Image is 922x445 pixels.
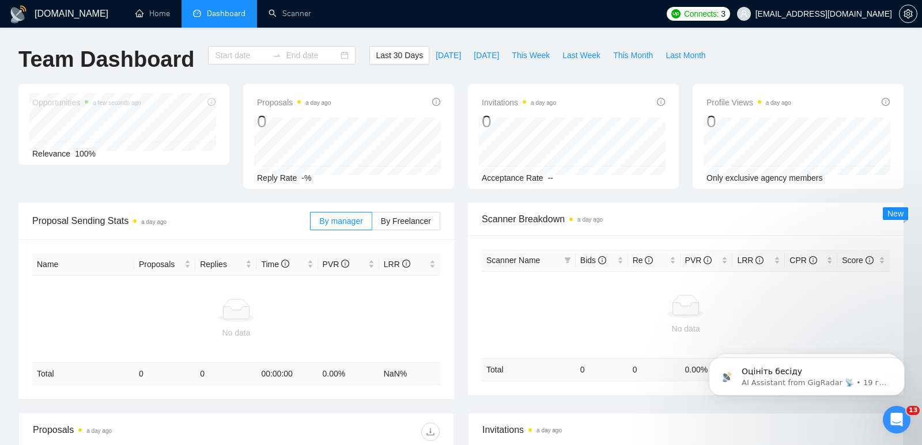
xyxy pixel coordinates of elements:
[740,10,748,18] span: user
[684,7,719,20] span: Connects:
[645,256,653,264] span: info-circle
[381,216,431,226] span: By Freelancer
[341,260,349,268] span: info-circle
[429,46,467,64] button: [DATE]
[613,49,653,62] span: This Month
[200,258,243,271] span: Replies
[486,322,885,335] div: No data
[505,46,556,64] button: This Week
[576,358,628,381] td: 0
[628,358,681,381] td: 0
[906,406,920,415] span: 13
[281,260,289,268] span: info-circle
[86,428,112,434] time: a day ago
[598,256,606,264] span: info-circle
[195,363,256,385] td: 0
[681,358,733,381] td: 0.00 %
[512,49,550,62] span: This Week
[580,256,606,265] span: Bids
[402,260,410,268] span: info-circle
[272,51,281,60] span: swap-right
[482,212,890,226] span: Scanner Breakdown
[899,5,917,23] button: setting
[633,256,653,265] span: Re
[706,173,823,182] span: Only exclusive agency members
[564,257,571,264] span: filter
[809,256,817,264] span: info-circle
[139,258,182,271] span: Proposals
[18,46,194,73] h1: Team Dashboard
[882,98,890,106] span: info-circle
[789,256,817,265] span: CPR
[531,100,556,106] time: a day ago
[685,256,712,265] span: PVR
[536,427,562,433] time: a day ago
[257,96,331,109] span: Proposals
[257,111,331,132] div: 0
[482,423,889,437] span: Invitations
[305,100,331,106] time: a day ago
[269,9,311,18] a: searchScanner
[482,358,576,381] td: Total
[215,49,267,62] input: Start date
[562,49,600,62] span: Last Week
[256,363,318,385] td: 00:00:00
[706,111,791,132] div: 0
[422,427,439,436] span: download
[556,46,607,64] button: Last Week
[323,260,350,269] span: PVR
[562,252,573,269] span: filter
[755,256,764,264] span: info-circle
[607,46,659,64] button: This Month
[75,149,96,158] span: 100%
[134,253,195,276] th: Proposals
[9,5,28,24] img: logo
[286,49,338,62] input: End date
[467,46,505,64] button: [DATE]
[704,256,712,264] span: info-circle
[657,98,665,106] span: info-circle
[482,111,556,132] div: 0
[482,173,543,182] span: Acceptance Rate
[659,46,712,64] button: Last Month
[866,256,874,264] span: info-circle
[766,100,791,106] time: a day ago
[436,49,461,62] span: [DATE]
[301,173,311,182] span: -%
[706,96,791,109] span: Profile Views
[37,326,436,339] div: No data
[737,256,764,265] span: LRR
[135,9,170,18] a: homeHome
[33,423,236,441] div: Proposals
[257,173,297,182] span: Reply Rate
[261,260,289,269] span: Time
[318,363,379,385] td: 0.00 %
[842,256,873,265] span: Score
[319,216,362,226] span: By manager
[134,363,195,385] td: 0
[432,98,440,106] span: info-circle
[474,49,499,62] span: [DATE]
[900,9,917,18] span: setting
[666,49,705,62] span: Last Month
[32,253,134,276] th: Name
[369,46,429,64] button: Last 30 Days
[32,214,310,228] span: Proposal Sending Stats
[32,363,134,385] td: Total
[721,7,725,20] span: 3
[141,219,167,225] time: a day ago
[421,423,440,441] button: download
[384,260,410,269] span: LRR
[887,209,904,218] span: New
[577,216,603,223] time: a day ago
[671,9,681,18] img: upwork-logo.png
[691,333,922,414] iframe: Intercom notifications повідомлення
[883,406,910,433] iframe: Intercom live chat
[272,51,281,60] span: to
[486,256,540,265] span: Scanner Name
[32,149,70,158] span: Relevance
